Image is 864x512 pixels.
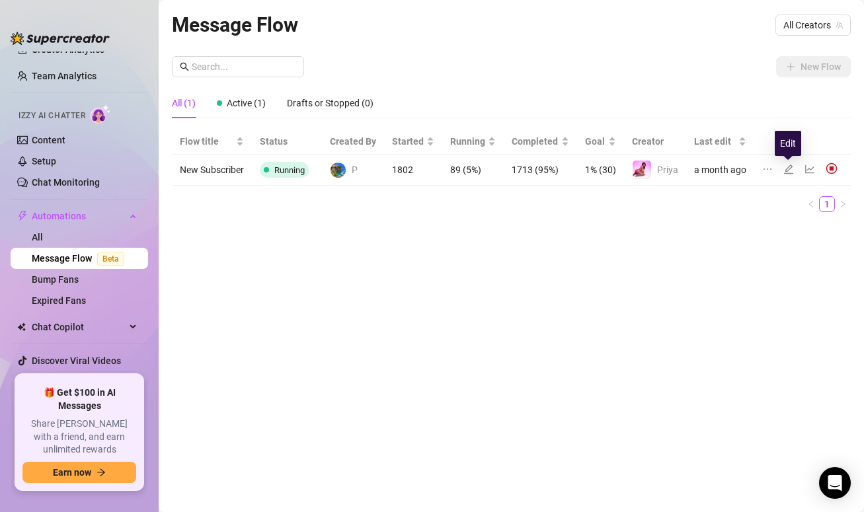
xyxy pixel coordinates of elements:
[32,295,86,306] a: Expired Fans
[19,110,85,122] span: Izzy AI Chatter
[384,155,442,186] td: 1802
[172,129,252,155] th: Flow title
[180,62,189,71] span: search
[32,232,43,242] a: All
[22,418,136,457] span: Share [PERSON_NAME] with a friend, and earn unlimited rewards
[807,200,815,208] span: left
[287,96,373,110] div: Drafts or Stopped (0)
[512,134,558,149] span: Completed
[442,129,504,155] th: Running
[32,355,121,366] a: Discover Viral Videos
[32,253,130,264] a: Message FlowBeta
[805,164,815,174] span: line-chart
[11,32,110,45] img: logo-BBDzfeDw.svg
[839,200,847,208] span: right
[819,196,835,212] li: 1
[835,196,851,212] button: right
[22,462,136,483] button: Earn nowarrow-right
[32,156,56,166] a: Setup
[192,59,296,74] input: Search...
[53,467,91,478] span: Earn now
[504,155,576,186] td: 1713 (95%)
[32,177,100,188] a: Chat Monitoring
[835,196,851,212] li: Next Page
[820,197,834,211] a: 1
[97,252,124,266] span: Beta
[274,165,305,175] span: Running
[17,322,26,332] img: Chat Copilot
[17,211,28,221] span: thunderbolt
[585,134,606,149] span: Goal
[252,129,322,155] th: Status
[352,163,358,177] span: P
[32,274,79,285] a: Bump Fans
[172,9,298,40] article: Message Flow
[32,316,126,338] span: Chat Copilot
[384,129,442,155] th: Started
[32,135,65,145] a: Content
[657,165,678,175] span: Priya
[633,161,651,179] img: Priya
[819,467,851,499] div: Open Intercom Messenger
[331,163,346,178] img: P
[803,196,819,212] li: Previous Page
[775,131,801,156] div: Edit
[172,96,196,110] div: All (1)
[91,104,111,124] img: AI Chatter
[783,15,843,35] span: All Creators
[172,155,252,186] td: New Subscriber
[826,163,838,174] img: svg%3e
[442,155,504,186] td: 89 (5%)
[227,98,266,108] span: Active (1)
[624,129,686,155] th: Creator
[504,129,576,155] th: Completed
[180,134,233,149] span: Flow title
[450,134,485,149] span: Running
[694,134,736,149] span: Last edit
[322,129,384,155] th: Created By
[776,56,851,77] button: New Flow
[686,129,754,155] th: Last edit
[836,21,844,29] span: team
[392,134,424,149] span: Started
[577,129,624,155] th: Goal
[97,468,106,477] span: arrow-right
[32,71,97,81] a: Team Analytics
[762,164,773,174] span: ellipsis
[783,164,794,174] span: edit
[32,205,126,227] span: Automations
[577,155,624,186] td: 1% (30)
[803,196,819,212] button: left
[686,155,754,186] td: a month ago
[22,386,136,412] span: 🎁 Get $100 in AI Messages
